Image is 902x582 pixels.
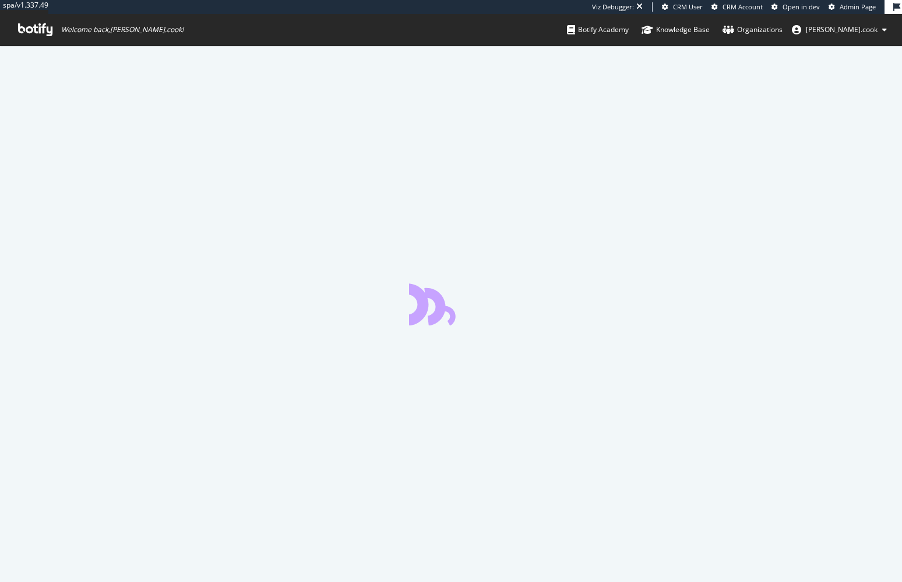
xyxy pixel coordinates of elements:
span: steven.cook [806,24,878,34]
a: Organizations [723,14,783,45]
span: Admin Page [840,2,876,11]
button: [PERSON_NAME].cook [783,20,896,39]
a: Admin Page [829,2,876,12]
div: animation [409,283,493,325]
div: Organizations [723,24,783,36]
a: CRM Account [711,2,763,12]
a: Knowledge Base [642,14,710,45]
div: Viz Debugger: [592,2,634,12]
a: CRM User [662,2,703,12]
span: CRM User [673,2,703,11]
a: Botify Academy [567,14,629,45]
div: Knowledge Base [642,24,710,36]
span: CRM Account [723,2,763,11]
span: Open in dev [783,2,820,11]
div: Botify Academy [567,24,629,36]
a: Open in dev [771,2,820,12]
span: Welcome back, [PERSON_NAME].cook ! [61,25,184,34]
